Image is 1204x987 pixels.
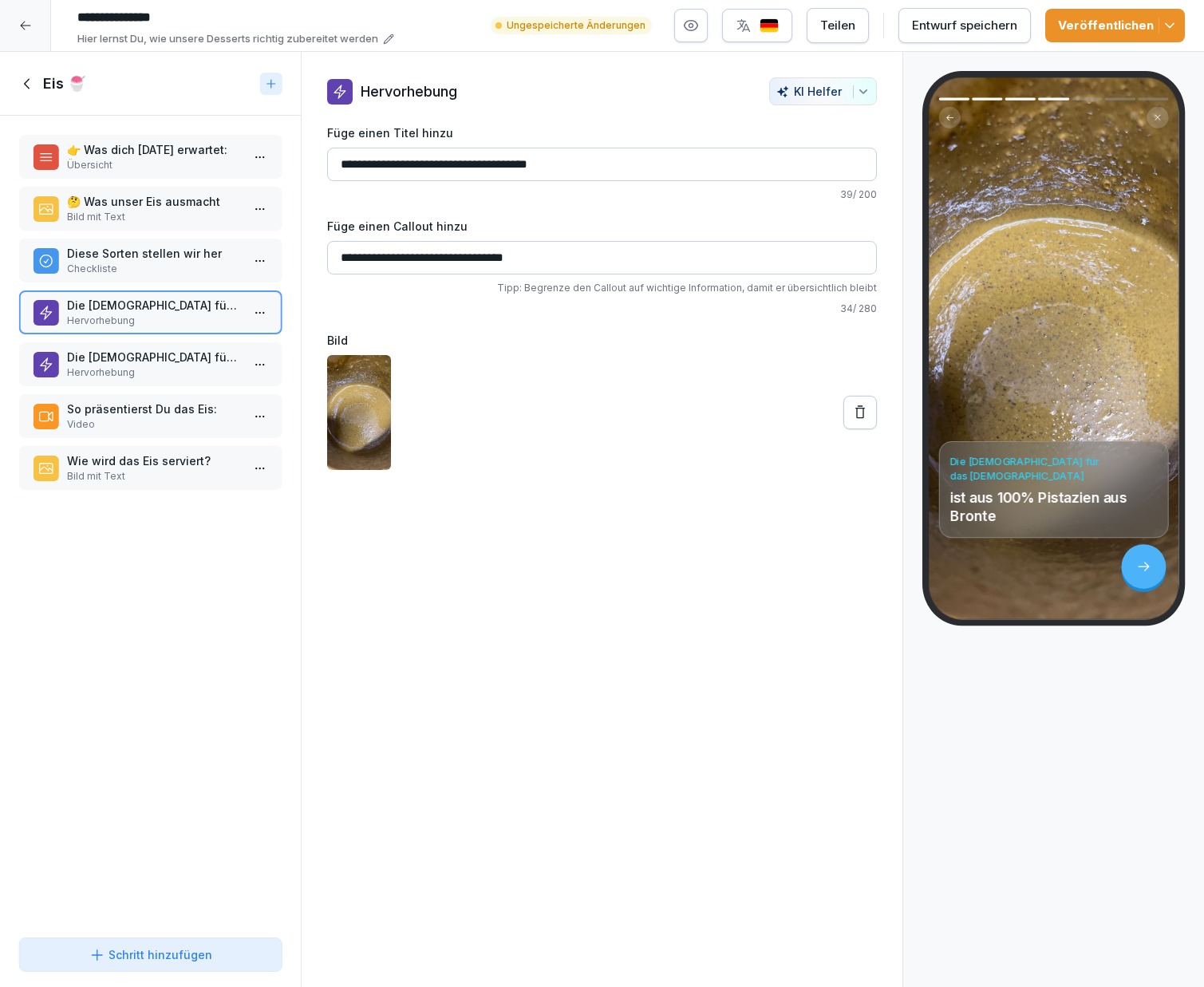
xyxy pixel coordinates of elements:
[19,239,282,282] div: Diese Sorten stellen wir herCheckliste
[19,290,282,334] div: Die [DEMOGRAPHIC_DATA] für das [DEMOGRAPHIC_DATA]Hervorhebung
[67,469,240,484] p: Bild mit Text
[67,349,240,365] p: Die [DEMOGRAPHIC_DATA] für das Haselnusseis
[361,81,457,102] p: Hervorhebung
[898,8,1031,43] button: Entwurf speichern
[19,938,282,972] button: Schritt hinzufügen
[769,77,877,105] button: KI Helfer
[912,17,1017,34] div: Entwurf speichern
[43,74,85,93] h1: Eis 🍧
[19,342,282,386] div: Die [DEMOGRAPHIC_DATA] für das HaselnusseisHervorhebung
[77,31,378,47] p: Hier lernst Du, wie unsere Desserts richtig zubereitet werden
[19,187,282,231] div: 🤔 Was unser Eis ausmachtBild mit Text
[19,135,282,179] div: 👉 Was dich [DATE] erwartet:Übersicht
[327,281,877,295] p: Tipp: Begrenze den Callout auf wichtige Information, damit er übersichtlich bleibt
[820,17,855,34] div: Teilen
[1045,9,1185,42] button: Veröffentlichen
[327,124,877,141] label: Füge einen Titel hinzu
[67,141,240,158] p: 👉 Was dich [DATE] erwartet:
[67,262,240,276] p: Checkliste
[1058,17,1172,34] div: Veröffentlichen
[507,18,645,33] p: Ungespeicherte Änderungen
[67,193,240,210] p: 🤔 Was unser Eis ausmacht
[949,489,1158,525] p: ist aus 100% Pistazien aus Bronte
[67,365,240,380] p: Hervorhebung
[67,401,240,417] p: So präsentierst Du das Eis:
[67,210,240,224] p: Bild mit Text
[67,297,240,314] p: Die [DEMOGRAPHIC_DATA] für das [DEMOGRAPHIC_DATA]
[327,355,391,470] img: llycfvz8cerxe080du3hkdzm.png
[760,18,779,34] img: de.svg
[67,314,240,328] p: Hervorhebung
[949,455,1158,483] h4: Die [DEMOGRAPHIC_DATA] für das [DEMOGRAPHIC_DATA]
[19,446,282,490] div: Wie wird das Eis serviert?Bild mit Text
[327,188,877,202] p: 39 / 200
[67,417,240,432] p: Video
[89,946,212,963] div: Schritt hinzufügen
[327,332,877,349] label: Bild
[776,85,870,98] div: KI Helfer
[67,452,240,469] p: Wie wird das Eis serviert?
[327,302,877,316] p: 34 / 280
[67,245,240,262] p: Diese Sorten stellen wir her
[807,8,869,43] button: Teilen
[19,394,282,438] div: So präsentierst Du das Eis:Video
[67,158,240,172] p: Übersicht
[327,218,877,235] label: Füge einen Callout hinzu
